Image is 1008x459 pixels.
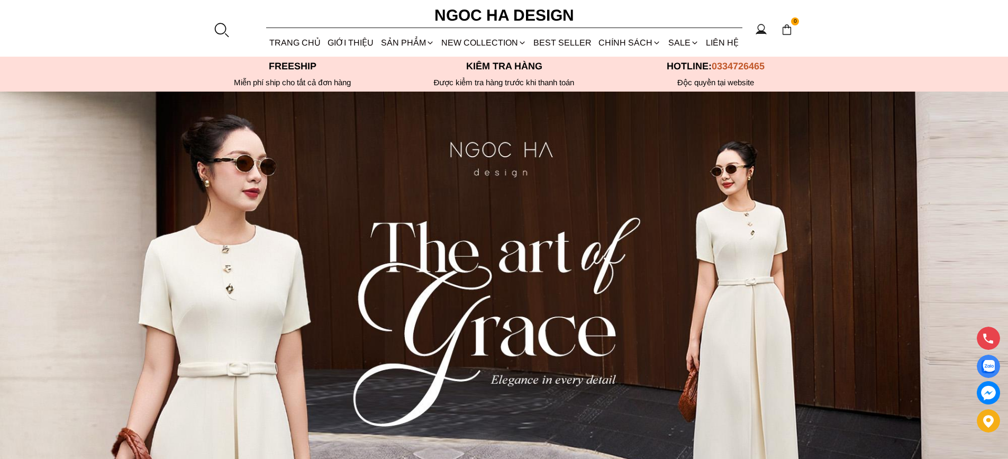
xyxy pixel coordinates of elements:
[977,381,1000,404] a: messenger
[425,3,584,28] a: Ngoc Ha Design
[610,78,822,87] h6: Độc quyền tại website
[665,29,702,57] a: SALE
[977,355,1000,378] a: Display image
[187,78,398,87] div: Miễn phí ship cho tất cả đơn hàng
[702,29,742,57] a: LIÊN HỆ
[712,61,765,71] span: 0334726465
[781,24,793,35] img: img-CART-ICON-ksit0nf1
[530,29,595,57] a: BEST SELLER
[466,61,542,71] font: Kiểm tra hàng
[791,17,800,26] span: 0
[438,29,530,57] a: NEW COLLECTION
[982,360,995,373] img: Display image
[266,29,324,57] a: TRANG CHỦ
[610,61,822,72] p: Hotline:
[595,29,665,57] div: Chính sách
[398,78,610,87] p: Được kiểm tra hàng trước khi thanh toán
[377,29,438,57] div: SẢN PHẨM
[187,61,398,72] p: Freeship
[324,29,377,57] a: GIỚI THIỆU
